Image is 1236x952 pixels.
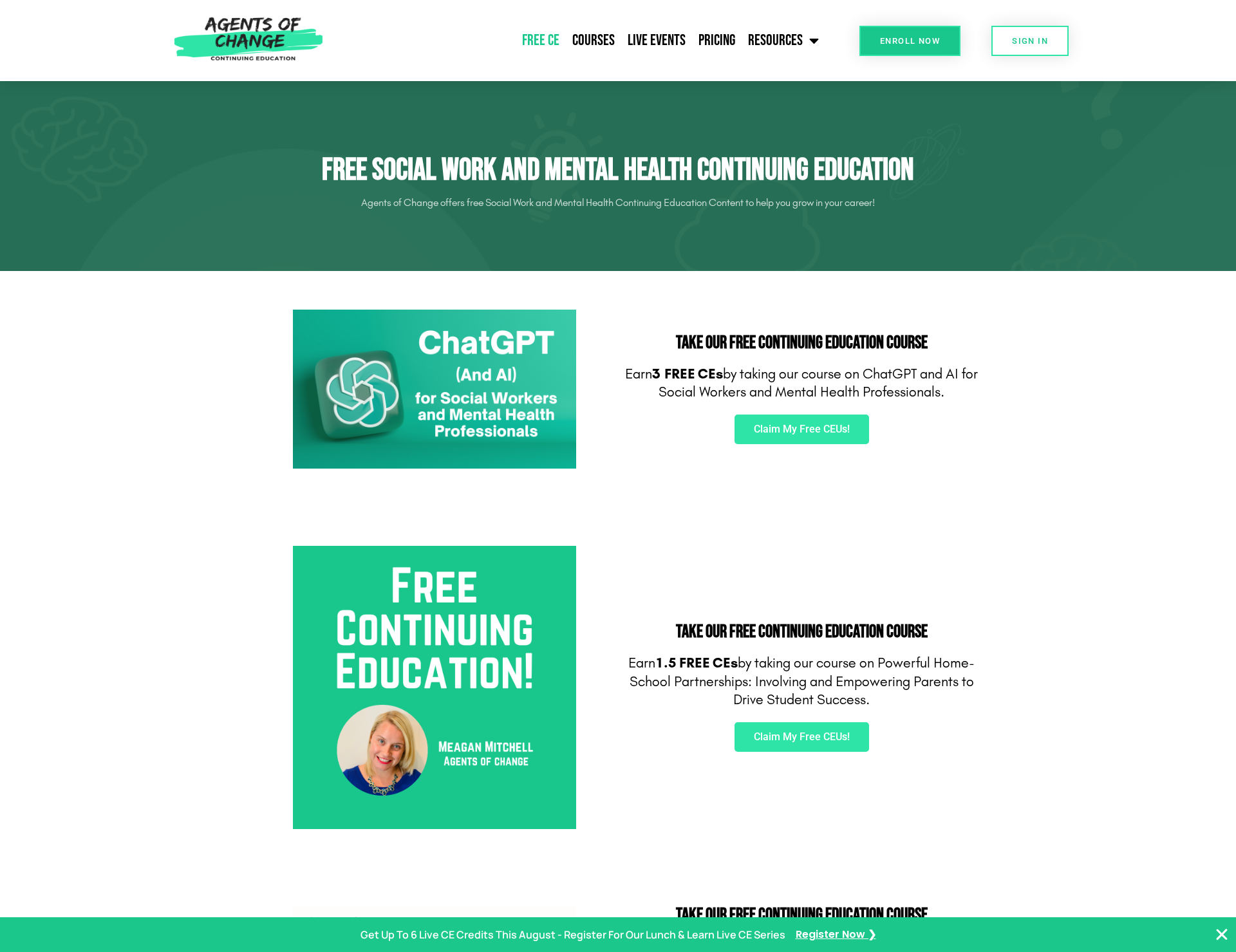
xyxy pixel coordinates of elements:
p: Agents of Change offers free Social Work and Mental Health Continuing Education Content to help y... [257,192,979,213]
h2: Take Our FREE Continuing Education Course [624,906,979,924]
a: SIGN IN [991,26,1069,56]
button: Close Banner [1214,927,1230,942]
span: SIGN IN [1012,37,1048,45]
a: Claim My Free CEUs! [735,722,869,752]
a: Claim My Free CEUs! [735,415,869,444]
a: Free CE [516,24,566,57]
a: Register Now ❯ [796,926,876,944]
a: Enroll Now [859,26,960,56]
b: 3 FREE CEs [652,366,723,382]
h1: Free Social Work and Mental Health Continuing Education [257,152,979,189]
h2: Take Our FREE Continuing Education Course [624,334,979,352]
a: Pricing [692,24,742,57]
p: Earn by taking our course on ChatGPT and AI for Social Workers and Mental Health Professionals. [624,365,979,402]
span: Claim My Free CEUs! [754,424,850,434]
h2: Take Our FREE Continuing Education Course [624,623,979,641]
a: Resources [742,24,825,57]
a: Live Events [621,24,692,57]
p: Earn by taking our course on Powerful Home-School Partnerships: Involving and Empowering Parents ... [624,654,979,709]
span: Enroll Now [880,37,940,45]
nav: Menu [330,24,825,57]
b: 1.5 FREE CEs [655,655,738,671]
p: Get Up To 6 Live CE Credits This August - Register For Our Lunch & Learn Live CE Series [360,926,785,944]
span: Claim My Free CEUs! [754,732,850,742]
a: Courses [566,24,621,57]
